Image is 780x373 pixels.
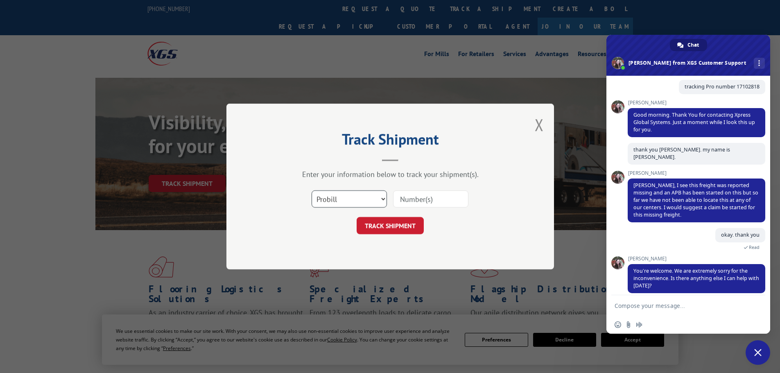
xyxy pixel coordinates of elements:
[615,321,621,328] span: Insert an emoji
[670,39,707,51] div: Chat
[625,321,632,328] span: Send a file
[267,133,513,149] h2: Track Shipment
[615,302,744,310] textarea: Compose your message...
[633,267,759,289] span: You’re welcome. We are extremely sorry for the inconvenience. Is there anything else I can help w...
[393,190,468,208] input: Number(s)
[746,340,770,365] div: Close chat
[687,39,699,51] span: Chat
[628,100,765,106] span: [PERSON_NAME]
[628,256,765,262] span: [PERSON_NAME]
[633,111,755,133] span: Good morning. Thank You for contacting Xpress Global Systems. Just a moment while I look this up ...
[749,244,760,250] span: Read
[636,321,642,328] span: Audio message
[685,83,760,90] span: tracking Pro number 17102818
[267,170,513,179] div: Enter your information below to track your shipment(s).
[535,114,544,136] button: Close modal
[721,231,760,238] span: okay. thank you
[754,58,765,69] div: More channels
[357,217,424,234] button: TRACK SHIPMENT
[633,146,730,161] span: thank you [PERSON_NAME]. my name is [PERSON_NAME].
[628,170,765,176] span: [PERSON_NAME]
[633,182,758,218] span: [PERSON_NAME], I see this freight was reported missing and an APB has been started on this but so...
